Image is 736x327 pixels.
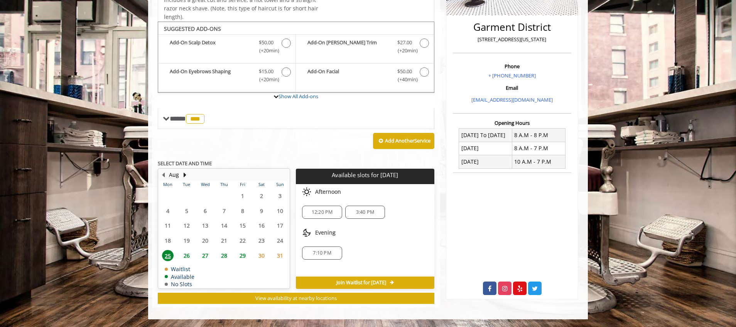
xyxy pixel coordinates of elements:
img: evening slots [302,228,311,237]
h3: Phone [455,64,569,69]
label: Add-On Facial [300,67,430,86]
span: $27.00 [397,39,412,47]
th: Fri [233,181,252,188]
span: $50.00 [259,39,273,47]
b: Add-On Scalp Detox [170,39,251,55]
td: Select day29 [233,248,252,263]
label: Add-On Eyebrows Shaping [162,67,292,86]
div: 12:20 PM [302,206,342,219]
td: [DATE] To [DATE] [459,129,512,142]
b: Add-On [PERSON_NAME] Trim [307,39,389,55]
span: 31 [274,250,286,261]
span: 27 [199,250,211,261]
span: $15.00 [259,67,273,75]
th: Mon [159,181,177,188]
td: No Slots [165,281,194,287]
b: Add Another Service [385,137,430,144]
td: Select day28 [214,248,233,263]
span: 25 [162,250,174,261]
button: Add AnotherService [373,133,434,149]
span: 29 [237,250,248,261]
a: Show All Add-ons [279,93,318,100]
b: Add-On Eyebrows Shaping [170,67,251,84]
td: [DATE] [459,142,512,155]
button: Next Month [182,171,188,179]
span: 26 [181,250,192,261]
span: Join Waitlist for [DATE] [336,280,386,286]
span: (+20min ) [255,75,278,84]
b: SUGGESTED ADD-ONS [164,25,221,32]
td: Select day26 [177,248,196,263]
span: 3:40 PM [356,209,374,215]
span: Afternoon [315,189,341,195]
td: 8 A.M - 7 P.M [512,142,565,155]
button: Previous Month [160,171,166,179]
a: [EMAIL_ADDRESS][DOMAIN_NAME] [471,96,553,103]
td: 8 A.M - 8 P.M [512,129,565,142]
b: SELECT DATE AND TIME [158,160,212,167]
span: 30 [256,250,267,261]
span: (+20min ) [255,47,278,55]
td: [DATE] [459,155,512,168]
span: View availability at nearby locations [255,295,337,302]
h3: Email [455,85,569,91]
button: Aug [169,171,179,179]
th: Thu [214,181,233,188]
th: Sat [252,181,270,188]
td: Waitlist [165,266,194,272]
td: Available [165,274,194,280]
img: afternoon slots [302,187,311,196]
td: Select day25 [159,248,177,263]
td: 10 A.M - 7 P.M [512,155,565,168]
span: (+20min ) [393,47,416,55]
span: 12:20 PM [312,209,333,215]
b: Add-On Facial [307,67,389,84]
button: View availability at nearby locations [158,293,434,304]
p: Available slots for [DATE] [299,172,431,178]
span: Evening [315,230,336,236]
th: Sun [271,181,290,188]
a: + [PHONE_NUMBER] [488,72,536,79]
label: Add-On Scalp Detox [162,39,292,57]
span: 7:10 PM [313,250,331,256]
td: Select day27 [196,248,214,263]
div: 3:40 PM [345,206,385,219]
td: Select day30 [252,248,270,263]
td: Select day31 [271,248,290,263]
th: Wed [196,181,214,188]
h3: Opening Hours [453,120,571,126]
div: 7:10 PM [302,247,342,260]
h2: Garment District [455,22,569,33]
label: Add-On Beard Trim [300,39,430,57]
p: [STREET_ADDRESS][US_STATE] [455,35,569,44]
span: (+40min ) [393,75,416,84]
th: Tue [177,181,196,188]
div: The Made Man Haircut Add-onS [158,22,434,93]
span: 28 [218,250,230,261]
span: $50.00 [397,67,412,75]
